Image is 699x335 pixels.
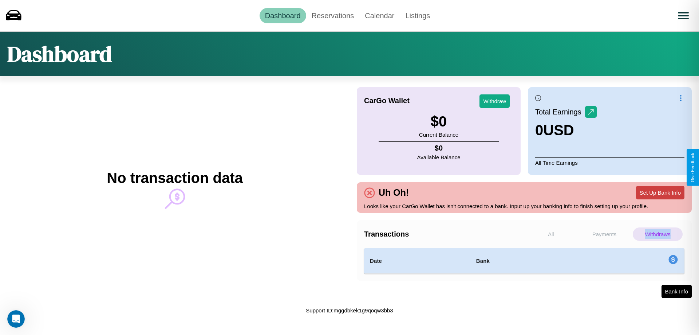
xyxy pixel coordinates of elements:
[400,8,435,23] a: Listings
[535,157,684,168] p: All Time Earnings
[419,113,458,130] h3: $ 0
[526,227,576,241] p: All
[7,39,112,69] h1: Dashboard
[375,187,412,198] h4: Uh Oh!
[260,8,306,23] a: Dashboard
[479,94,510,108] button: Withdraw
[662,285,692,298] button: Bank Info
[690,153,695,182] div: Give Feedback
[370,257,465,265] h4: Date
[306,8,360,23] a: Reservations
[633,227,683,241] p: Withdraws
[359,8,400,23] a: Calendar
[535,122,597,139] h3: 0 USD
[417,152,461,162] p: Available Balance
[306,305,393,315] p: Support ID: mggdbkek1g9qoqw3bb3
[417,144,461,152] h4: $ 0
[580,227,629,241] p: Payments
[476,257,577,265] h4: Bank
[364,97,410,105] h4: CarGo Wallet
[7,310,25,328] iframe: Intercom live chat
[673,5,694,26] button: Open menu
[419,130,458,140] p: Current Balance
[364,201,684,211] p: Looks like your CarGo Wallet has isn't connected to a bank. Input up your banking info to finish ...
[107,170,242,186] h2: No transaction data
[636,186,684,199] button: Set Up Bank Info
[535,105,585,118] p: Total Earnings
[364,248,684,274] table: simple table
[364,230,524,238] h4: Transactions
